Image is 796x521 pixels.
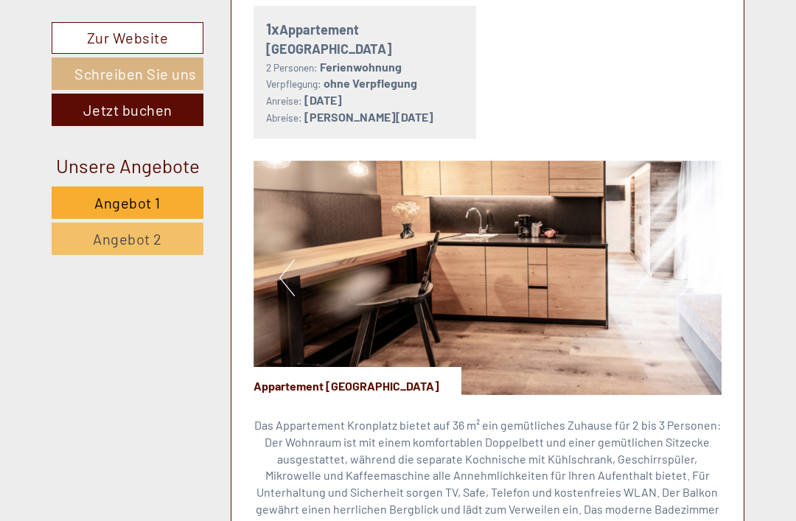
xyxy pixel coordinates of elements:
[304,110,433,124] b: [PERSON_NAME][DATE]
[320,60,402,74] b: Ferienwohnung
[279,259,295,296] button: Previous
[52,152,203,179] div: Unsere Angebote
[203,11,265,36] div: Montag
[266,18,464,58] div: Appartement [GEOGRAPHIC_DATA]
[52,94,203,126] a: Jetzt buchen
[11,40,238,85] div: Guten Tag, wie können wir Ihnen helfen?
[324,76,417,90] b: ohne Verpflegung
[254,367,461,395] div: Appartement [GEOGRAPHIC_DATA]
[94,194,161,211] span: Angebot 1
[22,43,231,55] div: Appartements & Wellness [PERSON_NAME]
[304,93,342,107] b: [DATE]
[371,382,469,414] button: Senden
[52,57,203,90] a: Schreiben Sie uns
[52,22,203,54] a: Zur Website
[680,259,696,296] button: Next
[266,61,318,74] small: 2 Personen:
[266,111,302,124] small: Abreise:
[93,230,162,248] span: Angebot 2
[254,161,722,395] img: image
[266,20,279,38] b: 1x
[266,94,302,107] small: Anreise:
[22,71,231,82] small: 18:36
[266,77,321,90] small: Verpflegung:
